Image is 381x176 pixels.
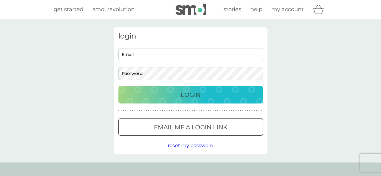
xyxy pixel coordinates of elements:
[313,3,328,15] div: basket
[132,110,133,113] p: ●
[203,110,205,113] p: ●
[92,6,135,13] span: smol revolution
[54,6,83,13] span: get started
[235,110,236,113] p: ●
[164,110,165,113] p: ●
[254,110,255,113] p: ●
[125,110,126,113] p: ●
[222,110,223,113] p: ●
[176,110,177,113] p: ●
[187,110,188,113] p: ●
[168,142,214,150] button: reset my password
[157,110,158,113] p: ●
[178,110,179,113] p: ●
[150,110,151,113] p: ●
[250,6,262,13] span: help
[148,110,149,113] p: ●
[250,5,262,14] a: help
[146,110,147,113] p: ●
[240,110,241,113] p: ●
[134,110,136,113] p: ●
[242,110,243,113] p: ●
[180,110,181,113] p: ●
[162,110,163,113] p: ●
[271,6,304,13] span: my account
[155,110,156,113] p: ●
[205,110,207,113] p: ●
[160,110,161,113] p: ●
[223,6,241,13] span: stories
[223,5,241,14] a: stories
[127,110,129,113] p: ●
[261,110,262,113] p: ●
[224,110,225,113] p: ●
[196,110,198,113] p: ●
[181,90,201,100] p: Login
[130,110,131,113] p: ●
[231,110,232,113] p: ●
[153,110,154,113] p: ●
[167,110,168,113] p: ●
[238,110,239,113] p: ●
[212,110,214,113] p: ●
[251,110,253,113] p: ●
[226,110,227,113] p: ●
[185,110,186,113] p: ●
[247,110,248,113] p: ●
[143,110,145,113] p: ●
[154,122,227,132] p: Email me a login link
[208,110,209,113] p: ●
[54,5,83,14] a: get started
[118,86,263,103] button: Login
[256,110,257,113] p: ●
[271,5,304,14] a: my account
[139,110,140,113] p: ●
[173,110,175,113] p: ●
[118,110,120,113] p: ●
[176,4,206,15] img: smol
[258,110,260,113] p: ●
[92,5,135,14] a: smol revolution
[233,110,234,113] p: ●
[215,110,216,113] p: ●
[141,110,142,113] p: ●
[137,110,138,113] p: ●
[245,110,246,113] p: ●
[120,110,122,113] p: ●
[118,118,263,136] button: Email me a login link
[198,110,200,113] p: ●
[210,110,211,113] p: ●
[118,32,263,41] h3: login
[168,143,214,148] span: reset my password
[201,110,202,113] p: ●
[189,110,191,113] p: ●
[219,110,220,113] p: ●
[169,110,170,113] p: ●
[183,110,184,113] p: ●
[249,110,250,113] p: ●
[192,110,193,113] p: ●
[229,110,230,113] p: ●
[217,110,218,113] p: ●
[194,110,195,113] p: ●
[171,110,172,113] p: ●
[123,110,124,113] p: ●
